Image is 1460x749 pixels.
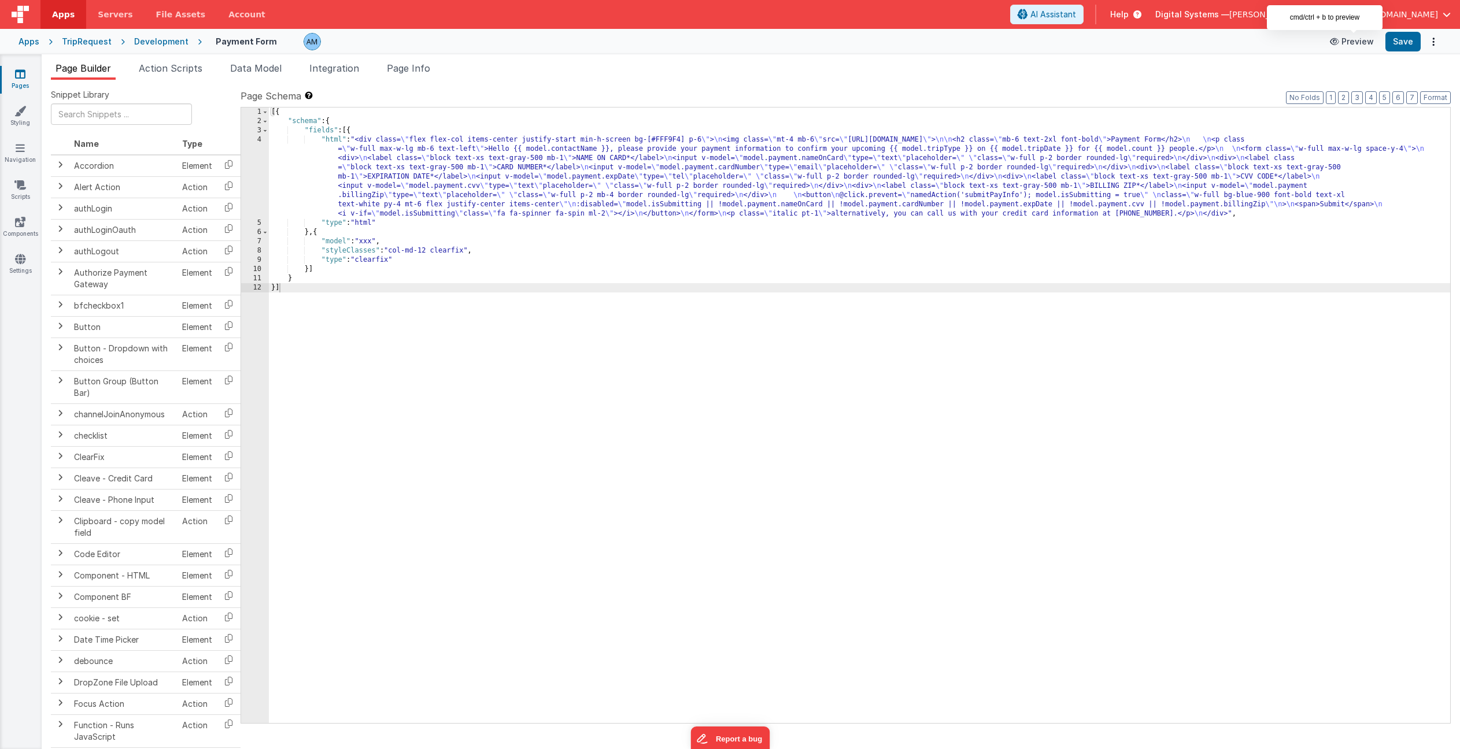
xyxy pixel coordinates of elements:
[178,370,217,403] td: Element
[241,89,301,103] span: Page Schema
[178,403,217,425] td: Action
[134,36,188,47] div: Development
[178,693,217,714] td: Action
[182,139,202,149] span: Type
[178,240,217,262] td: Action
[1030,9,1076,20] span: AI Assistant
[69,219,178,240] td: authLoginOauth
[241,246,269,255] div: 8
[1338,91,1349,104] button: 2
[178,155,217,177] td: Element
[178,316,217,338] td: Element
[156,9,206,20] span: File Assets
[230,62,282,74] span: Data Model
[69,489,178,510] td: Cleave - Phone Input
[69,543,178,565] td: Code Editor
[241,117,269,126] div: 2
[69,425,178,446] td: checklist
[241,274,269,283] div: 11
[1425,34,1441,50] button: Options
[1379,91,1390,104] button: 5
[178,586,217,607] td: Element
[178,446,217,468] td: Element
[1406,91,1418,104] button: 7
[69,714,178,747] td: Function - Runs JavaScript
[69,198,178,219] td: authLogin
[178,565,217,586] td: Element
[69,240,178,262] td: authLogout
[178,714,217,747] td: Action
[178,650,217,672] td: Action
[178,176,217,198] td: Action
[69,370,178,403] td: Button Group (Button Bar)
[178,672,217,693] td: Element
[69,316,178,338] td: Button
[69,607,178,629] td: cookie - set
[1010,5,1084,24] button: AI Assistant
[178,219,217,240] td: Action
[1155,9,1229,20] span: Digital Systems —
[69,176,178,198] td: Alert Action
[216,37,277,46] h4: Payment Form
[178,295,217,316] td: Element
[178,489,217,510] td: Element
[51,103,192,125] input: Search Snippets ...
[69,295,178,316] td: bfcheckbox1
[69,650,178,672] td: debounce
[178,338,217,370] td: Element
[52,9,75,20] span: Apps
[69,262,178,295] td: Authorize Payment Gateway
[1286,91,1324,104] button: No Folds
[178,629,217,650] td: Element
[1110,9,1129,20] span: Help
[69,672,178,693] td: DropZone File Upload
[241,255,269,265] div: 9
[1267,5,1383,30] div: cmd/ctrl + b to preview
[1385,32,1421,51] button: Save
[56,62,111,74] span: Page Builder
[69,510,178,543] td: Clipboard - copy model field
[241,265,269,274] div: 10
[69,629,178,650] td: Date Time Picker
[1229,9,1438,20] span: [PERSON_NAME][EMAIL_ADDRESS][DOMAIN_NAME]
[241,218,269,228] div: 5
[1155,9,1451,20] button: Digital Systems — [PERSON_NAME][EMAIL_ADDRESS][DOMAIN_NAME]
[178,510,217,543] td: Action
[19,36,39,47] div: Apps
[51,89,109,101] span: Snippet Library
[1351,91,1363,104] button: 3
[178,607,217,629] td: Action
[74,139,99,149] span: Name
[1420,91,1451,104] button: Format
[98,9,132,20] span: Servers
[1365,91,1377,104] button: 4
[139,62,202,74] span: Action Scripts
[69,338,178,370] td: Button - Dropdown with choices
[241,126,269,135] div: 3
[1323,32,1381,51] button: Preview
[304,34,320,50] img: 82e8a68be27a4fca029c885efbeca2a8
[69,693,178,714] td: Focus Action
[69,565,178,586] td: Component - HTML
[309,62,359,74] span: Integration
[1392,91,1404,104] button: 6
[178,198,217,219] td: Action
[62,36,112,47] div: TripRequest
[178,468,217,489] td: Element
[69,586,178,607] td: Component BF
[178,543,217,565] td: Element
[178,425,217,446] td: Element
[241,283,269,292] div: 12
[241,228,269,237] div: 6
[69,446,178,468] td: ClearFix
[241,237,269,246] div: 7
[387,62,430,74] span: Page Info
[1326,91,1336,104] button: 1
[241,135,269,218] div: 4
[69,468,178,489] td: Cleave - Credit Card
[241,107,269,117] div: 1
[69,155,178,177] td: Accordion
[69,403,178,425] td: channelJoinAnonymous
[178,262,217,295] td: Element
